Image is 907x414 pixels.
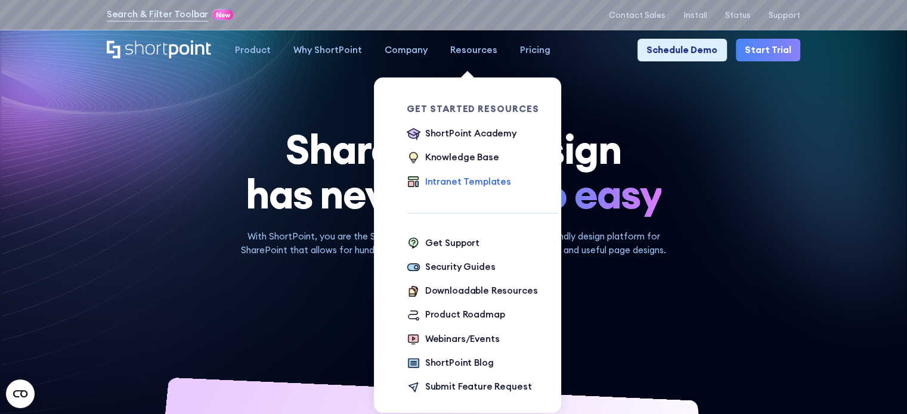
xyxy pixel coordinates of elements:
a: Security Guides [407,260,495,275]
div: Pricing [520,43,550,57]
p: With ShortPoint, you are the SharePoint Designer. ShortPoint is a user-friendly design platform f... [224,230,683,257]
div: Why ShortPoint [293,43,362,57]
div: Company [385,43,428,57]
div: Product [235,43,271,57]
a: Submit Feature Request [407,380,531,395]
a: Schedule Demo [637,39,726,61]
a: Intranet Templates [407,175,511,190]
a: Why ShortPoint [282,39,373,61]
a: Install [683,11,707,20]
div: Intranet Templates [425,175,511,189]
a: Product [224,39,282,61]
div: Knowledge Base [425,151,499,164]
a: Search & Filter Toolbar [107,8,209,21]
div: ShortPoint Academy [425,127,516,141]
a: Home [107,41,212,60]
a: Contact Sales [609,11,665,20]
div: Get Started Resources [407,104,558,113]
div: Get Support [425,236,479,250]
a: Status [725,11,751,20]
div: Product Roadmap [425,308,505,322]
div: ShortPoint Blog [425,356,494,370]
a: Resources [439,39,509,61]
h1: SharePoint Design has never been [107,127,801,217]
a: ShortPoint Academy [407,127,516,142]
a: Get Support [407,236,479,251]
div: Downloadable Resources [425,284,538,298]
iframe: Chat Widget [847,357,907,414]
a: Downloadable Resources [407,284,537,299]
a: Company [373,39,439,61]
div: Security Guides [425,260,496,274]
button: Open CMP widget [6,379,35,408]
a: ShortPoint Blog [407,356,493,371]
a: Knowledge Base [407,151,499,166]
span: so easy [524,172,662,216]
div: Webinars/Events [425,332,500,346]
a: Pricing [509,39,562,61]
a: Webinars/Events [407,332,499,347]
div: Submit Feature Request [425,380,532,394]
a: Support [769,11,800,20]
a: Start Trial [736,39,800,61]
a: Product Roadmap [407,308,504,323]
div: Resources [450,43,497,57]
